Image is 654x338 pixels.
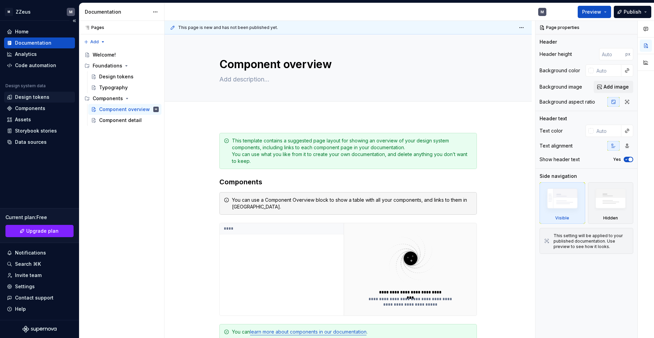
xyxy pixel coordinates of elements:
div: Show header text [540,156,580,163]
a: Design tokens [4,92,75,103]
div: You can . [232,328,472,335]
button: MZZeusM [1,4,78,19]
div: Current plan : Free [5,214,74,221]
span: Add [90,39,99,45]
div: Side navigation [540,173,577,180]
button: Search ⌘K [4,259,75,270]
div: Code automation [15,62,56,69]
button: Publish [614,6,651,18]
div: Welcome! [93,51,116,58]
div: Settings [15,283,35,290]
a: Documentation [4,37,75,48]
div: Hidden [603,215,618,221]
a: Component overviewM [88,104,161,115]
input: Auto [599,48,625,60]
a: learn more about components in our documentation [250,329,367,335]
span: Publish [624,9,641,15]
div: Header [540,39,557,45]
svg: Supernova Logo [22,326,57,333]
div: Help [15,306,26,312]
a: Home [4,26,75,37]
div: Storybook stories [15,127,57,134]
div: Search ⌘K [15,261,41,267]
input: Auto [594,64,621,77]
a: Analytics [4,49,75,60]
a: Invite team [4,270,75,281]
button: Collapse sidebar [69,16,79,26]
div: M [69,9,73,15]
a: Typography [88,82,161,93]
div: Design system data [5,83,46,89]
a: Upgrade plan [5,225,74,237]
input: Auto [594,125,621,137]
button: Notifications [4,247,75,258]
span: This page is new and has not been published yet. [178,25,278,30]
div: Components [93,95,123,102]
span: Preview [582,9,601,15]
a: Component detail [88,115,161,126]
div: You can use a Component Overview block to show a table with all your components, and links to the... [232,197,472,210]
div: This template contains a suggested page layout for showing an overview of your design system comp... [232,137,472,165]
a: Assets [4,114,75,125]
div: Visible [540,182,585,224]
button: Help [4,304,75,314]
div: Foundations [82,60,161,71]
div: Assets [15,116,31,123]
a: Design tokens [88,71,161,82]
textarea: Component overview [218,56,476,73]
div: Data sources [15,139,47,145]
div: Page tree [82,49,161,126]
div: Header text [540,115,567,122]
div: Home [15,28,29,35]
div: Documentation [85,9,149,15]
label: Yes [613,157,621,162]
a: Code automation [4,60,75,71]
div: Design tokens [15,94,49,101]
p: px [625,51,630,57]
div: Documentation [15,40,51,46]
button: Preview [578,6,611,18]
a: Components [4,103,75,114]
div: Visible [555,215,569,221]
div: Contact support [15,294,53,301]
div: Background image [540,83,582,90]
div: Invite team [15,272,42,279]
h3: Components [219,177,477,187]
div: Analytics [15,51,37,58]
div: Component overview [99,106,150,113]
div: Text alignment [540,142,573,149]
div: Background aspect ratio [540,98,595,105]
div: Typography [99,84,128,91]
div: M [155,106,157,113]
div: ZZeus [16,9,31,15]
div: Text color [540,127,563,134]
a: Welcome! [82,49,161,60]
a: Storybook stories [4,125,75,136]
span: Add image [604,83,629,90]
button: Add image [594,81,633,93]
a: Settings [4,281,75,292]
div: Component detail [99,117,142,124]
div: Background color [540,67,580,74]
div: Hidden [588,182,634,224]
div: Pages [82,25,104,30]
div: Header height [540,51,572,58]
div: Design tokens [99,73,134,80]
div: M [541,9,544,15]
div: Components [15,105,45,112]
div: M [5,8,13,16]
button: Add [82,37,107,47]
a: Data sources [4,137,75,148]
div: Foundations [93,62,122,69]
button: Contact support [4,292,75,303]
div: This setting will be applied to your published documentation. Use preview to see how it looks. [554,233,629,249]
div: Notifications [15,249,46,256]
div: Components [82,93,161,104]
span: Upgrade plan [26,228,59,234]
